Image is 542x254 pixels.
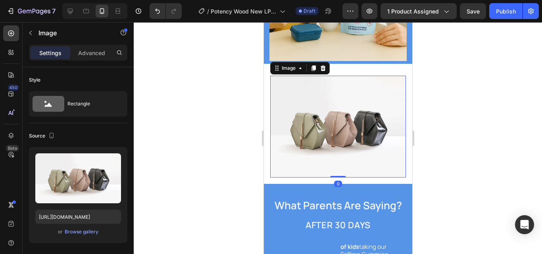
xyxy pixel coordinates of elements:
[381,3,457,19] button: 1 product assigned
[67,95,116,113] div: Rectangle
[8,84,19,91] div: 450
[3,3,59,19] button: 7
[489,3,523,19] button: Publish
[264,22,412,254] iframe: Design area
[35,210,121,224] input: https://example.com/image.jpg
[64,228,99,236] button: Browse gallery
[52,6,56,16] p: 7
[65,228,98,235] div: Browse gallery
[29,76,40,84] div: Style
[460,3,486,19] button: Save
[35,153,121,203] img: preview-image
[467,8,480,15] span: Save
[38,28,106,38] p: Image
[58,227,63,237] span: or
[23,229,58,251] strong: 96%
[39,49,62,57] p: Settings
[304,8,315,15] span: Draft
[77,220,95,229] strong: of kids
[6,145,19,151] div: Beta
[207,7,209,15] span: /
[496,7,516,15] div: Publish
[515,215,534,234] div: Open Intercom Messenger
[78,49,105,57] p: Advanced
[150,3,182,19] div: Undo/Redo
[211,7,277,15] span: Potency Wood New LP | WIP
[387,7,439,15] span: 1 product assigned
[29,131,56,141] div: Source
